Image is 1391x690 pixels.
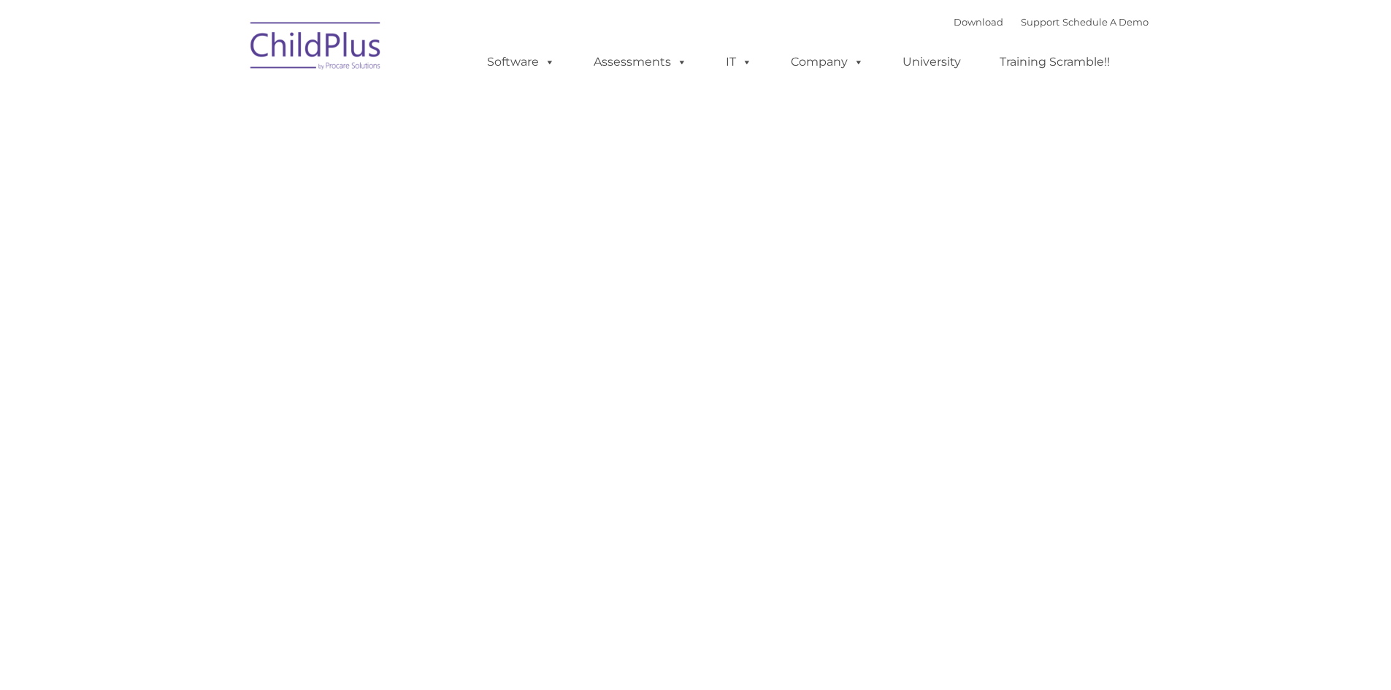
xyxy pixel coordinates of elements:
[243,12,389,85] img: ChildPlus by Procare Solutions
[985,47,1124,77] a: Training Scramble!!
[472,47,570,77] a: Software
[711,47,767,77] a: IT
[1062,16,1149,28] a: Schedule A Demo
[888,47,976,77] a: University
[776,47,878,77] a: Company
[954,16,1003,28] a: Download
[579,47,702,77] a: Assessments
[954,16,1149,28] font: |
[1021,16,1059,28] a: Support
